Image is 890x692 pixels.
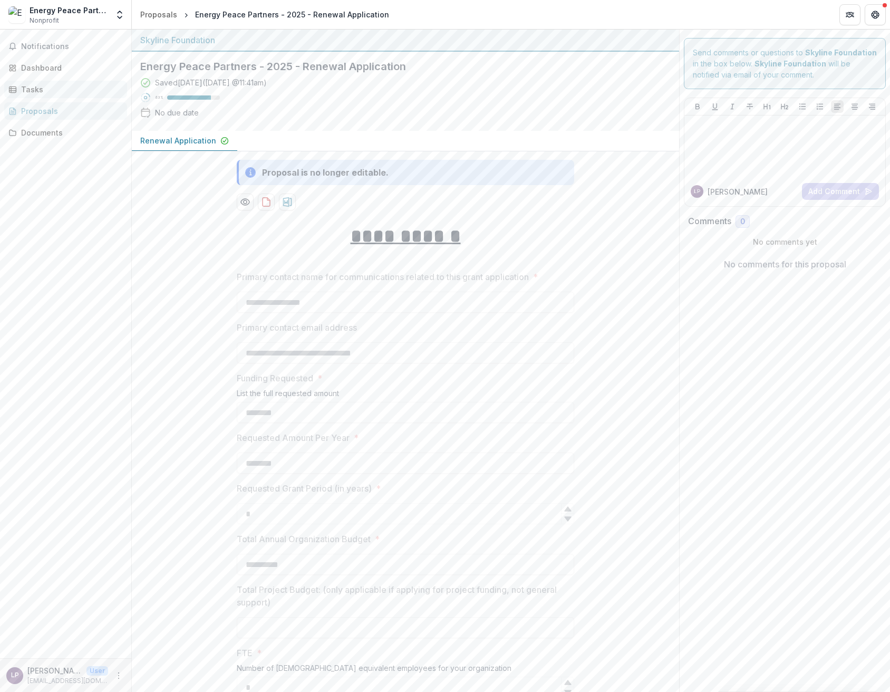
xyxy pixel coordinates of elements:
button: download-proposal [258,194,275,210]
div: Proposal is no longer editable. [262,166,389,179]
span: 0 [740,217,745,226]
span: Nonprofit [30,16,59,25]
p: [EMAIL_ADDRESS][DOMAIN_NAME] [27,676,108,686]
img: Energy Peace Partners [8,6,25,23]
p: [PERSON_NAME] [27,665,82,676]
p: [PERSON_NAME] [708,186,768,197]
p: Primary contact email address [237,321,357,334]
p: Total Project Budget: (only applicable if applying for project funding, not general support) [237,583,568,609]
div: Number of [DEMOGRAPHIC_DATA] equivalent employees for your organization [237,664,574,677]
strong: Skyline Foundation [805,48,877,57]
a: Tasks [4,81,127,98]
p: Funding Requested [237,372,313,385]
p: No comments for this proposal [724,258,846,271]
button: Partners [839,4,860,25]
div: Energy Peace Partners - 2025 - Renewal Application [195,9,389,20]
p: Total Annual Organization Budget [237,533,371,545]
button: Preview f091ec9a-cb60-47f6-b3e6-4cdfe7d3b2f5-0.pdf [237,194,254,210]
a: Dashboard [4,59,127,76]
button: Notifications [4,38,127,55]
div: Energy Peace Partners [30,5,108,16]
div: Send comments or questions to in the box below. will be notified via email of your comment. [684,38,886,89]
p: FTE [237,647,253,659]
a: Proposals [136,7,181,22]
a: Documents [4,124,127,141]
button: Get Help [865,4,886,25]
div: Saved [DATE] ( [DATE] @ 11:41am ) [155,77,267,88]
div: Documents [21,127,119,138]
div: Dashboard [21,62,119,73]
button: Align Right [866,100,878,113]
div: List the full requested amount [237,389,574,402]
button: Underline [709,100,721,113]
div: Proposals [21,105,119,117]
button: Heading 2 [778,100,791,113]
nav: breadcrumb [136,7,393,22]
p: Requested Amount Per Year [237,431,350,444]
button: Align Center [848,100,861,113]
div: No due date [155,107,199,118]
strong: Skyline Foundation [754,59,826,68]
p: User [86,666,108,676]
div: Lindsey Padjen [11,672,19,679]
a: Proposals [4,102,127,120]
p: 83 % [155,94,163,101]
button: Ordered List [814,100,826,113]
button: Add Comment [802,183,879,200]
div: Lindsey Padjen [694,189,700,194]
button: Strike [743,100,756,113]
button: Bold [691,100,704,113]
p: Requested Grant Period (in years) [237,482,372,495]
button: Heading 1 [761,100,773,113]
span: Notifications [21,42,123,51]
button: download-proposal [279,194,296,210]
h2: Energy Peace Partners - 2025 - Renewal Application [140,60,654,73]
button: Bullet List [796,100,809,113]
p: Primary contact name for communications related to this grant application [237,271,529,283]
h2: Comments [688,216,731,226]
button: Italicize [726,100,739,113]
div: Skyline Foundation [140,34,671,46]
button: Open entity switcher [112,4,127,25]
button: More [112,669,125,682]
p: No comments yet [688,236,882,247]
p: Renewal Application [140,135,216,146]
div: Tasks [21,84,119,95]
div: Proposals [140,9,177,20]
button: Align Left [831,100,844,113]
